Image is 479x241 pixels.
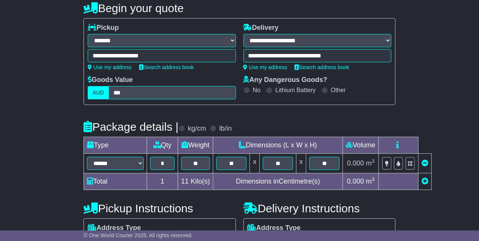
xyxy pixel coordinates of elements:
[295,64,349,70] a: Search address book
[243,64,287,70] a: Use my address
[84,120,178,133] h4: Package details |
[243,24,279,32] label: Delivery
[213,173,343,190] td: Dimensions in Centimetre(s)
[88,76,133,84] label: Goods Value
[147,173,178,190] td: 1
[331,87,346,94] label: Other
[178,137,213,154] td: Weight
[253,87,260,94] label: No
[181,178,189,185] span: 11
[422,178,428,185] a: Add new item
[243,202,395,215] h4: Delivery Instructions
[372,176,375,182] sup: 3
[250,154,260,173] td: x
[88,86,109,99] label: AUD
[84,137,147,154] td: Type
[84,2,395,14] h4: Begin your quote
[88,224,141,232] label: Address Type
[243,76,327,84] label: Any Dangerous Goods?
[139,64,194,70] a: Search address book
[366,159,375,167] span: m
[84,232,193,238] span: © One World Courier 2025. All rights reserved.
[372,158,375,164] sup: 3
[366,178,375,185] span: m
[347,178,364,185] span: 0.000
[147,137,178,154] td: Qty
[88,24,119,32] label: Pickup
[213,137,343,154] td: Dimensions (L x W x H)
[347,159,364,167] span: 0.000
[178,173,213,190] td: Kilo(s)
[88,64,132,70] a: Use my address
[275,87,316,94] label: Lithium Battery
[84,202,236,215] h4: Pickup Instructions
[343,137,379,154] td: Volume
[296,154,306,173] td: x
[422,159,428,167] a: Remove this item
[248,224,301,232] label: Address Type
[84,173,147,190] td: Total
[188,125,206,133] label: kg/cm
[219,125,232,133] label: lb/in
